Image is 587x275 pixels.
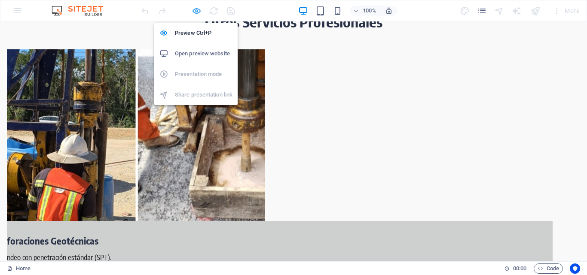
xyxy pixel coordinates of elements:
[350,6,380,16] button: 100%
[504,263,527,274] h6: Session time
[49,6,114,16] img: Editor Logo
[175,28,232,38] h6: Preview Ctrl+P
[538,263,559,274] span: Code
[385,7,393,15] i: On resize automatically adjust zoom level to fit chosen device.
[534,263,563,274] button: Code
[7,263,31,274] a: Home
[570,263,580,274] button: Usercentrics
[519,265,520,272] span: :
[477,6,487,16] button: pages
[175,48,232,59] h6: Open preview website
[363,6,376,16] h6: 100%
[513,263,526,274] span: 00 00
